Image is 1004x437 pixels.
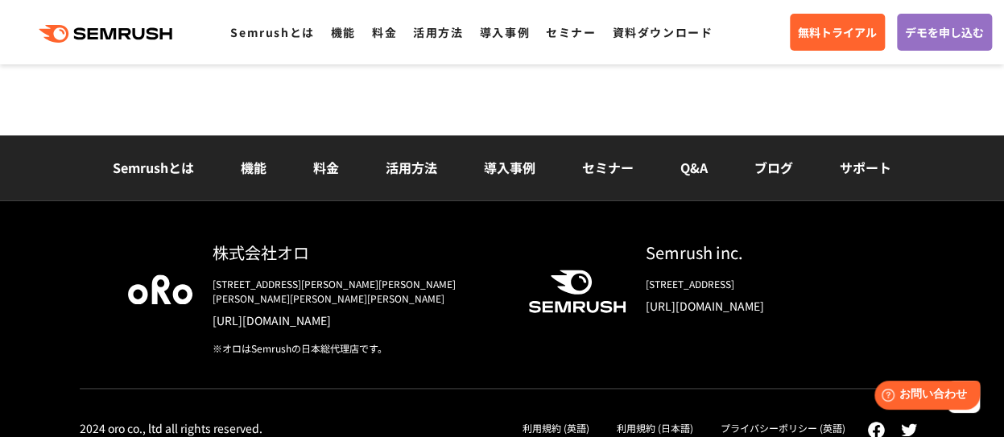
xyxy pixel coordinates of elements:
div: Semrush inc. [646,241,877,264]
a: 導入事例 [484,158,535,177]
iframe: Help widget launcher [861,374,986,419]
a: セミナー [582,158,634,177]
img: oro company [128,274,192,303]
a: ブログ [754,158,793,177]
a: 料金 [313,158,339,177]
div: ※オロはSemrushの日本総代理店です。 [213,341,502,356]
a: Semrushとは [113,158,194,177]
a: 導入事例 [480,24,530,40]
a: Q&A [680,158,708,177]
a: 機能 [241,158,266,177]
div: [STREET_ADDRESS] [646,277,877,291]
a: 活用方法 [386,158,437,177]
a: セミナー [546,24,596,40]
a: 利用規約 (英語) [523,421,589,435]
a: デモを申し込む [897,14,992,51]
a: プライバシーポリシー (英語) [721,421,845,435]
a: [URL][DOMAIN_NAME] [646,298,877,314]
a: 料金 [372,24,397,40]
a: 利用規約 (日本語) [617,421,693,435]
a: [URL][DOMAIN_NAME] [213,312,502,328]
a: サポート [840,158,891,177]
a: 活用方法 [413,24,463,40]
a: Semrushとは [230,24,314,40]
a: 無料トライアル [790,14,885,51]
img: twitter [901,423,917,436]
div: [STREET_ADDRESS][PERSON_NAME][PERSON_NAME][PERSON_NAME][PERSON_NAME][PERSON_NAME] [213,277,502,306]
a: 機能 [331,24,356,40]
div: 2024 oro co., ltd all rights reserved. [80,421,262,435]
span: 無料トライアル [798,23,877,41]
span: デモを申し込む [905,23,984,41]
div: 株式会社オロ [213,241,502,264]
a: 資料ダウンロード [612,24,713,40]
